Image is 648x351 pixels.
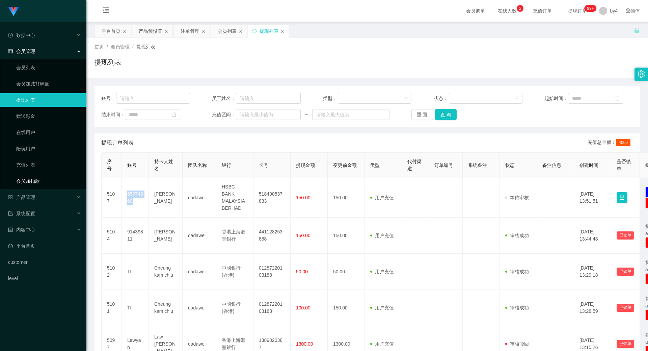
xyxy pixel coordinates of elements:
td: 441128253888 [253,218,291,254]
span: 系统配置 [8,211,35,216]
span: 提现金额 [296,162,315,168]
td: 518490537833 [253,178,291,218]
div: 提现列表 [260,25,278,37]
span: 创建时间 [579,162,598,168]
a: level [8,272,81,285]
span: 审核成功 [505,233,529,238]
i: 图标: close [164,29,168,33]
p: 2 [519,5,521,12]
span: 审核驳回 [505,341,529,347]
span: 类型 [370,162,380,168]
td: dadawei [183,178,216,218]
span: 起始时间： [544,95,568,102]
td: [DATE] 13:51:51 [574,178,611,218]
sup: 2 [517,5,523,12]
span: 会员管理 [111,44,130,49]
span: 1300.00 [296,341,313,347]
span: 50.00 [296,269,308,274]
td: Tt [122,290,149,326]
td: 01287220103188 [253,290,291,326]
div: 注单管理 [181,25,199,37]
input: 请输入 [236,93,301,104]
span: 首页 [94,44,104,49]
span: 用户充值 [370,305,394,310]
span: 内容中心 [8,227,35,232]
button: 已锁单 [617,268,634,276]
span: 审核成功 [505,269,529,274]
i: 图标: form [8,211,13,216]
span: 订单编号 [434,162,453,168]
a: 在线用户 [16,126,81,139]
input: 请输入最小值为 [236,109,301,120]
td: 5101 [102,290,122,326]
td: [DATE] 13:29:18 [574,254,611,290]
td: 50.00 [328,254,365,290]
td: 01287220103188 [253,254,291,290]
span: 150.00 [296,195,310,200]
span: 提现订单列表 [101,139,134,147]
a: 图标: dashboard平台首页 [8,239,81,253]
button: 已锁单 [617,231,634,240]
td: 香港上海滙豐銀行 [216,218,253,254]
span: 产品管理 [8,195,35,200]
td: 中國銀行 (香港) [216,254,253,290]
button: 图标: lock [617,192,627,203]
i: 图标: setting [638,70,645,78]
td: 150.00 [328,178,365,218]
a: 会员加扣款 [16,174,81,188]
span: 备注信息 [542,162,561,168]
i: 图标: appstore-o [8,195,13,200]
span: 结束时间： [101,111,125,118]
i: 图标: menu-fold [94,0,117,22]
span: 审核成功 [505,305,529,310]
h1: 提现列表 [94,57,122,67]
span: 代付渠道 [407,159,422,171]
i: 图标: sync [252,29,257,33]
span: 充值区间： [212,111,236,118]
span: 数据中心 [8,32,35,38]
a: 赠送彩金 [16,109,81,123]
td: [DATE] 13:28:59 [574,290,611,326]
span: 变更前金额 [333,162,357,168]
td: 5102 [102,254,122,290]
span: 是否锁单 [617,159,631,171]
i: 图标: table [8,49,13,54]
sup: 333 [584,5,596,12]
a: 充值列表 [16,158,81,172]
td: 65074360 [122,178,149,218]
span: 状态： [434,95,449,102]
span: 用户充值 [370,341,394,347]
span: / [132,44,134,49]
span: 100.00 [296,305,310,310]
td: dadawei [183,290,216,326]
i: 图标: global [626,8,630,13]
span: 持卡人姓名 [154,159,173,171]
td: Cheung kam chiu [149,254,183,290]
i: 图标: calendar [171,112,176,117]
button: 重 置 [411,109,433,120]
td: Tt [122,254,149,290]
a: 陪玩用户 [16,142,81,155]
span: 员工姓名： [212,95,236,102]
span: 账号： [101,95,116,102]
img: logo.9652507e.png [8,7,19,16]
span: 充值订单 [530,8,555,13]
td: 5104 [102,218,122,254]
div: 平台首页 [102,25,120,37]
button: 已锁单 [617,340,634,348]
span: 团队名称 [188,162,207,168]
span: 在线人数 [494,8,520,13]
td: [PERSON_NAME] [149,178,183,218]
span: 4000 [616,139,630,146]
i: 图标: down [403,96,407,101]
td: Cheung kam chiu [149,290,183,326]
i: 图标: calendar [615,96,619,101]
i: 图标: check-circle-o [8,33,13,37]
td: dadawei [183,254,216,290]
button: 查 询 [435,109,457,120]
i: 图标: close [239,29,243,33]
td: dadawei [183,218,216,254]
span: 提现订单 [565,8,590,13]
span: 用户充值 [370,233,394,238]
span: 银行 [222,162,231,168]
